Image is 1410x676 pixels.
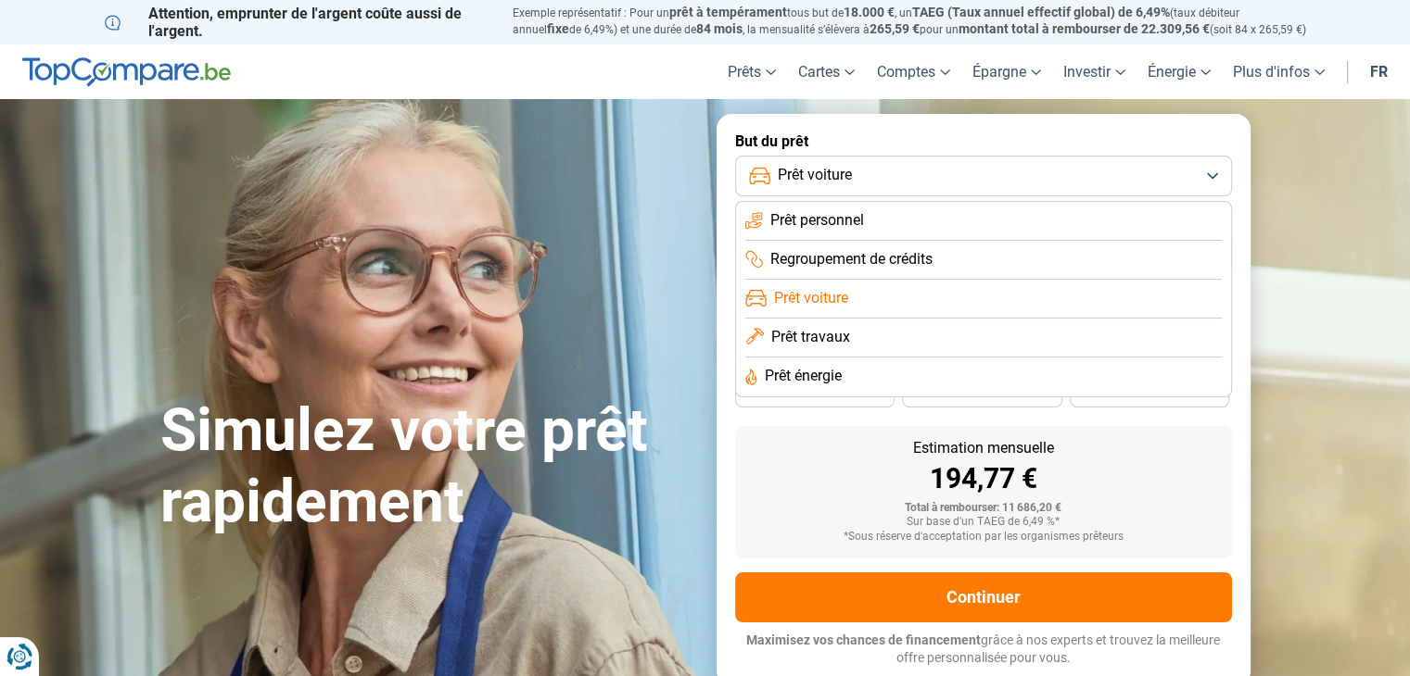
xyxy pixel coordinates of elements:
[750,516,1217,529] div: Sur base d'un TAEG de 6,49 %*
[735,132,1232,150] label: But du prêt
[794,388,835,399] span: 36 mois
[770,249,933,269] span: Regroupement de crédits
[735,156,1232,196] button: Prêt voiture
[746,632,981,647] span: Maximisez vos chances de financement
[959,21,1210,36] span: montant total à rembourser de 22.309,56 €
[160,395,694,538] h1: Simulez votre prêt rapidement
[1129,388,1170,399] span: 24 mois
[770,210,864,231] span: Prêt personnel
[105,5,490,40] p: Attention, emprunter de l'argent coûte aussi de l'argent.
[669,5,787,19] span: prêt à tempérament
[22,57,231,87] img: TopCompare
[513,5,1306,38] p: Exemple représentatif : Pour un tous but de , un (taux débiteur annuel de 6,49%) et une durée de ...
[547,21,569,36] span: fixe
[961,388,1002,399] span: 30 mois
[696,21,743,36] span: 84 mois
[1137,44,1222,99] a: Énergie
[1359,44,1399,99] a: fr
[870,21,920,36] span: 265,59 €
[1052,44,1137,99] a: Investir
[771,327,850,347] span: Prêt travaux
[844,5,895,19] span: 18.000 €
[787,44,866,99] a: Cartes
[778,165,852,185] span: Prêt voiture
[717,44,787,99] a: Prêts
[774,288,848,308] span: Prêt voiture
[750,531,1217,544] div: *Sous réserve d'acceptation par les organismes prêteurs
[750,441,1217,456] div: Estimation mensuelle
[961,44,1052,99] a: Épargne
[750,465,1217,493] div: 194,77 €
[866,44,961,99] a: Comptes
[912,5,1170,19] span: TAEG (Taux annuel effectif global) de 6,49%
[765,366,842,386] span: Prêt énergie
[750,502,1217,515] div: Total à rembourser: 11 686,20 €
[1222,44,1336,99] a: Plus d'infos
[735,632,1232,668] p: grâce à nos experts et trouvez la meilleure offre personnalisée pour vous.
[735,572,1232,622] button: Continuer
